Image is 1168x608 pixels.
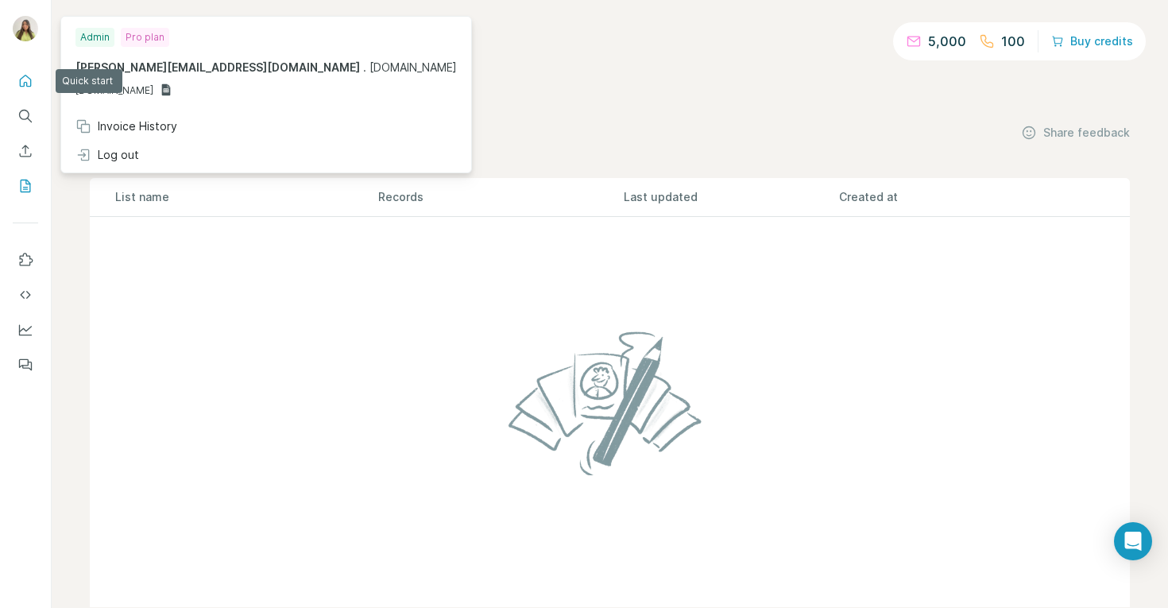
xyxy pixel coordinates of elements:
span: . [363,60,366,74]
button: Quick start [13,67,38,95]
p: Records [378,189,622,205]
span: [DOMAIN_NAME] [75,83,153,98]
img: Avatar [13,16,38,41]
span: [DOMAIN_NAME] [369,60,457,74]
button: Search [13,102,38,130]
button: Buy credits [1051,30,1133,52]
div: Open Intercom Messenger [1114,522,1152,560]
p: Created at [839,189,1052,205]
p: 100 [1001,32,1025,51]
div: Invoice History [75,118,177,134]
button: Share feedback [1021,125,1130,141]
div: Admin [75,28,114,47]
p: 5,000 [928,32,966,51]
p: Last updated [624,189,837,205]
button: Enrich CSV [13,137,38,165]
button: Feedback [13,350,38,379]
img: No lists found [502,318,718,488]
button: Use Surfe on LinkedIn [13,246,38,274]
button: Dashboard [13,316,38,344]
div: Pro plan [121,28,169,47]
div: Log out [75,147,139,163]
button: My lists [13,172,38,200]
span: [PERSON_NAME][EMAIL_ADDRESS][DOMAIN_NAME] [75,60,360,74]
p: List name [115,189,377,205]
button: Use Surfe API [13,281,38,309]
